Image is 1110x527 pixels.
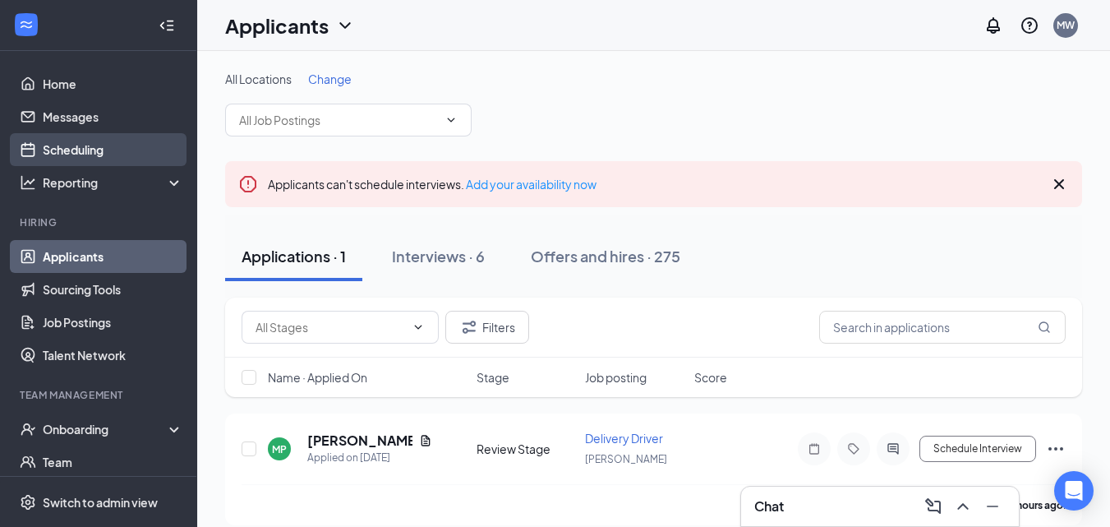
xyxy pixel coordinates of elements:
[585,453,667,465] span: [PERSON_NAME]
[43,100,183,133] a: Messages
[920,493,946,520] button: ComposeMessage
[412,321,425,334] svg: ChevronDown
[1054,471,1094,511] div: Open Intercom Messenger
[983,497,1002,516] svg: Minimize
[694,369,727,386] span: Score
[459,317,479,337] svg: Filter
[444,113,458,127] svg: ChevronDown
[1046,439,1066,459] svg: Ellipses
[308,72,352,86] span: Change
[20,215,180,229] div: Hiring
[225,72,292,86] span: All Locations
[1038,321,1051,334] svg: MagnifyingGlass
[477,441,576,457] div: Review Stage
[883,442,903,455] svg: ActiveChat
[272,442,287,456] div: MP
[804,442,824,455] svg: Note
[18,16,35,33] svg: WorkstreamLogo
[392,246,485,266] div: Interviews · 6
[43,174,184,191] div: Reporting
[43,67,183,100] a: Home
[585,431,663,446] span: Delivery Driver
[950,493,976,520] button: ChevronUp
[983,16,1003,35] svg: Notifications
[531,246,680,266] div: Offers and hires · 275
[419,434,432,447] svg: Document
[844,442,864,455] svg: Tag
[307,432,412,450] h5: [PERSON_NAME]
[335,16,355,35] svg: ChevronDown
[1003,499,1063,511] b: 20 hours ago
[238,174,258,194] svg: Error
[225,12,329,39] h1: Applicants
[43,133,183,166] a: Scheduling
[43,240,183,273] a: Applicants
[477,369,509,386] span: Stage
[43,494,158,511] div: Switch to admin view
[307,450,432,466] div: Applied on [DATE]
[242,246,346,266] div: Applications · 1
[819,311,1066,344] input: Search in applications
[20,388,180,402] div: Team Management
[466,177,596,192] a: Add your availability now
[919,436,1036,462] button: Schedule Interview
[20,174,36,191] svg: Analysis
[159,17,175,34] svg: Collapse
[43,339,183,372] a: Talent Network
[43,306,183,339] a: Job Postings
[953,497,973,516] svg: ChevronUp
[20,421,36,437] svg: UserCheck
[43,273,183,306] a: Sourcing Tools
[979,493,1006,520] button: Minimize
[239,111,438,129] input: All Job Postings
[923,497,943,516] svg: ComposeMessage
[1020,16,1039,35] svg: QuestionInfo
[268,369,367,386] span: Name · Applied On
[1049,174,1069,194] svg: Cross
[585,369,647,386] span: Job posting
[268,177,596,192] span: Applicants can't schedule interviews.
[43,421,169,437] div: Onboarding
[20,494,36,511] svg: Settings
[754,497,784,515] h3: Chat
[445,311,529,344] button: Filter Filters
[1057,18,1075,32] div: MW
[256,318,405,336] input: All Stages
[43,446,183,478] a: Team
